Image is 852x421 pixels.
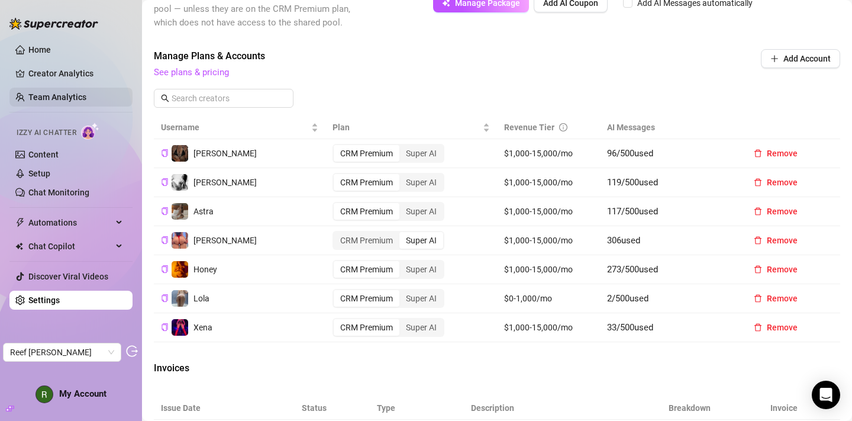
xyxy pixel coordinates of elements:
[652,397,727,420] th: Breakdown
[161,265,169,274] button: Copy Creator ID
[193,323,212,332] span: Xena
[600,116,737,139] th: AI Messages
[607,235,640,246] span: 306 used
[295,397,370,420] th: Status
[172,145,188,162] img: Nina
[744,144,807,163] button: Remove
[172,319,188,336] img: Xena
[36,386,53,403] img: ACg8ocLY9N6-PqO_L49U1OnUdAzWH6o8bxz6_aZR6b-TA5W-12egCw=s96-c
[161,323,169,332] button: Copy Creator ID
[767,149,798,158] span: Remove
[399,261,443,278] div: Super AI
[334,174,399,191] div: CRM Premium
[81,123,99,140] img: AI Chatter
[767,294,798,303] span: Remove
[172,232,188,249] img: Stella
[767,207,798,216] span: Remove
[17,127,76,139] span: Izzy AI Chatter
[399,145,443,162] div: Super AI
[161,265,169,273] span: copy
[28,45,51,54] a: Home
[370,397,464,420] th: Type
[161,236,169,245] button: Copy Creator ID
[754,265,762,274] span: delete
[744,318,807,337] button: Remove
[172,261,188,278] img: Honey
[727,397,840,420] th: Invoice
[767,265,798,274] span: Remove
[154,49,680,63] span: Manage Plans & Accounts
[28,237,112,256] span: Chat Copilot
[607,206,658,217] span: 117 / 500 used
[28,169,50,178] a: Setup
[783,54,831,63] span: Add Account
[754,178,762,187] span: delete
[767,323,798,332] span: Remove
[607,264,658,275] span: 273 / 500 used
[193,294,209,303] span: Lola
[333,144,444,163] div: segmented control
[607,293,648,304] span: 2 / 500 used
[334,319,399,336] div: CRM Premium
[761,49,840,68] button: Add Account
[161,149,169,158] button: Copy Creator ID
[464,397,652,420] th: Description
[334,145,399,162] div: CRM Premium
[193,236,257,245] span: [PERSON_NAME]
[497,139,600,168] td: $1,000-15,000/mo
[333,173,444,192] div: segmented control
[161,323,169,331] span: copy
[497,284,600,313] td: $0-1,000/mo
[334,290,399,307] div: CRM Premium
[172,92,277,105] input: Search creators
[770,54,779,63] span: plus
[172,290,188,307] img: Lola
[161,178,169,186] span: copy
[607,322,653,333] span: 33 / 500 used
[28,188,89,197] a: Chat Monitoring
[28,213,112,232] span: Automations
[126,345,138,357] span: logout
[193,178,257,187] span: [PERSON_NAME]
[28,295,60,305] a: Settings
[161,149,169,157] span: copy
[497,168,600,197] td: $1,000-15,000/mo
[154,397,295,420] th: Issue Date
[59,388,106,399] span: My Account
[154,361,353,375] span: Invoices
[10,343,114,361] span: Reef Galloway
[744,173,807,192] button: Remove
[754,236,762,245] span: delete
[754,207,762,216] span: delete
[154,116,325,139] th: Username
[497,255,600,284] td: $1,000-15,000/mo
[497,197,600,226] td: $1,000-15,000/mo
[28,92,86,102] a: Team Analytics
[754,149,762,158] span: delete
[399,232,443,249] div: Super AI
[744,202,807,221] button: Remove
[767,178,798,187] span: Remove
[333,231,444,250] div: segmented control
[399,203,443,220] div: Super AI
[767,236,798,245] span: Remove
[28,272,108,281] a: Discover Viral Videos
[334,261,399,278] div: CRM Premium
[333,202,444,221] div: segmented control
[744,289,807,308] button: Remove
[333,121,480,134] span: Plan
[161,178,169,187] button: Copy Creator ID
[161,207,169,215] span: copy
[607,177,658,188] span: 119 / 500 used
[161,236,169,244] span: copy
[28,64,123,83] a: Creator Analytics
[333,318,444,337] div: segmented control
[559,123,567,131] span: info-circle
[607,148,653,159] span: 96 / 500 used
[744,260,807,279] button: Remove
[399,174,443,191] div: Super AI
[15,242,23,250] img: Chat Copilot
[754,294,762,303] span: delete
[754,323,762,332] span: delete
[15,218,25,227] span: thunderbolt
